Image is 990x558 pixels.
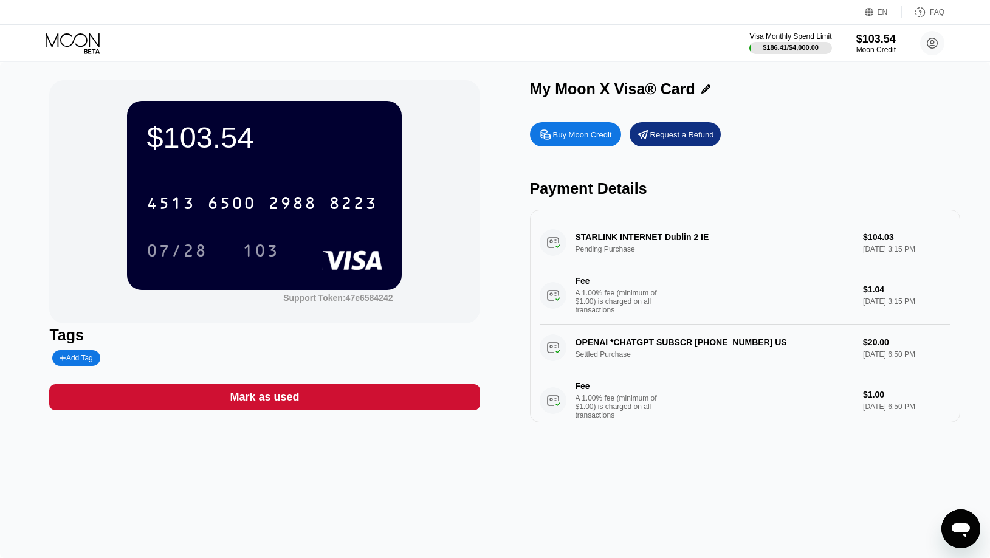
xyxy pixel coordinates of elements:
[49,384,480,410] div: Mark as used
[49,326,480,344] div: Tags
[763,44,819,51] div: $186.41 / $4,000.00
[530,180,960,198] div: Payment Details
[863,402,950,411] div: [DATE] 6:50 PM
[139,188,385,218] div: 4513650029888223
[530,80,695,98] div: My Moon X Visa® Card
[576,381,661,391] div: Fee
[878,8,888,16] div: EN
[52,350,100,366] div: Add Tag
[576,394,667,419] div: A 1.00% fee (minimum of $1.00) is charged on all transactions
[146,120,382,154] div: $103.54
[630,122,721,146] div: Request a Refund
[233,235,288,266] div: 103
[749,32,831,41] div: Visa Monthly Spend Limit
[137,235,216,266] div: 07/28
[650,129,714,140] div: Request a Refund
[930,8,944,16] div: FAQ
[207,195,256,215] div: 6500
[540,371,950,430] div: FeeA 1.00% fee (minimum of $1.00) is charged on all transactions$1.00[DATE] 6:50 PM
[576,276,661,286] div: Fee
[576,289,667,314] div: A 1.00% fee (minimum of $1.00) is charged on all transactions
[856,46,896,54] div: Moon Credit
[146,195,195,215] div: 4513
[146,243,207,262] div: 07/28
[530,122,621,146] div: Buy Moon Credit
[553,129,612,140] div: Buy Moon Credit
[863,390,950,399] div: $1.00
[863,284,950,294] div: $1.04
[60,354,92,362] div: Add Tag
[283,293,393,303] div: Support Token:47e6584242
[329,195,377,215] div: 8223
[856,33,896,46] div: $103.54
[941,509,980,548] iframe: Button to launch messaging window, conversation in progress
[902,6,944,18] div: FAQ
[863,297,950,306] div: [DATE] 3:15 PM
[283,293,393,303] div: Support Token: 47e6584242
[749,32,831,54] div: Visa Monthly Spend Limit$186.41/$4,000.00
[242,243,279,262] div: 103
[856,33,896,54] div: $103.54Moon Credit
[540,266,950,325] div: FeeA 1.00% fee (minimum of $1.00) is charged on all transactions$1.04[DATE] 3:15 PM
[230,390,299,404] div: Mark as used
[268,195,317,215] div: 2988
[865,6,902,18] div: EN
